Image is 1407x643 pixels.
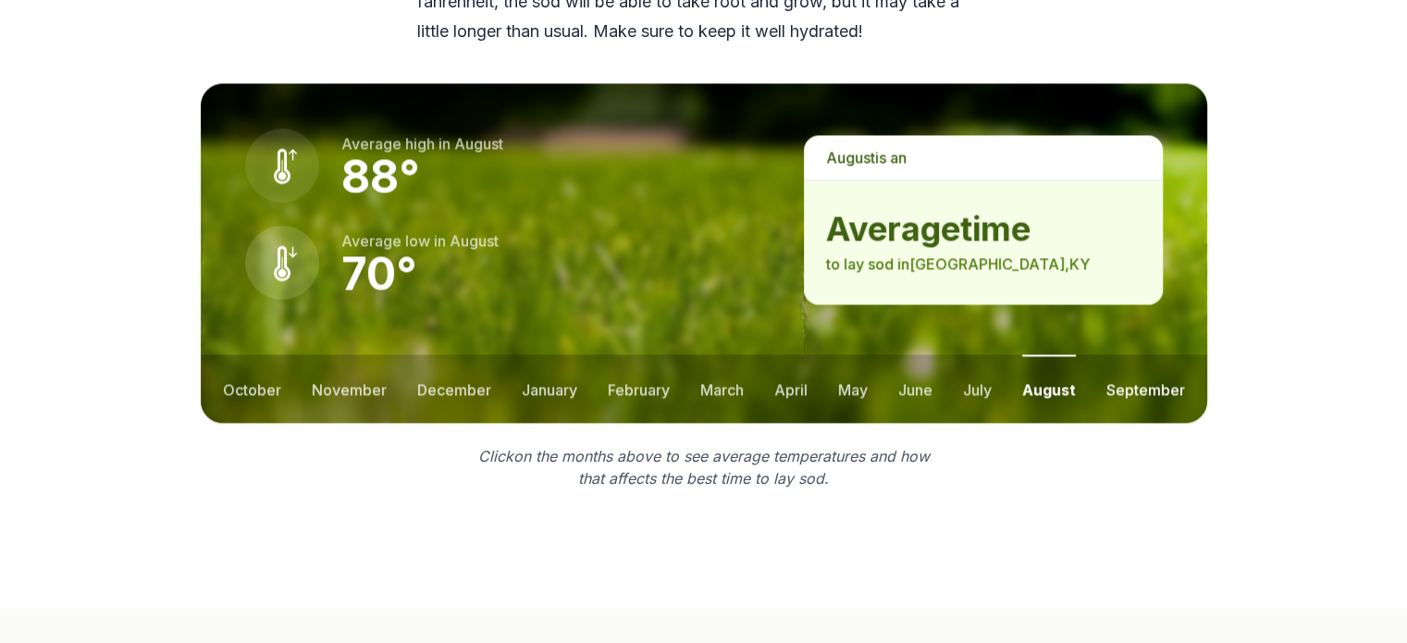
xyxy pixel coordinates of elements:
[774,354,808,423] button: april
[450,231,499,250] span: august
[454,134,503,153] span: august
[838,354,868,423] button: may
[1022,354,1076,423] button: august
[898,354,932,423] button: june
[1106,354,1185,423] button: september
[826,253,1140,275] p: to lay sod in [GEOGRAPHIC_DATA] , KY
[341,149,420,204] strong: 88 °
[341,246,417,301] strong: 70 °
[522,354,577,423] button: january
[417,354,491,423] button: december
[700,354,744,423] button: march
[223,354,281,423] button: october
[312,354,387,423] button: november
[341,132,503,155] p: Average high in
[608,354,670,423] button: february
[467,445,941,489] p: Click on the months above to see average temperatures and how that affects the best time to lay sod.
[826,210,1140,247] strong: average time
[341,229,499,252] p: Average low in
[963,354,992,423] button: july
[826,148,875,167] span: august
[804,135,1162,179] p: is a n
